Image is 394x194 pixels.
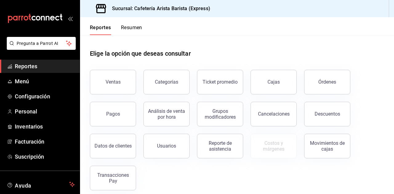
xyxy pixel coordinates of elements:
span: Menú [15,77,75,85]
button: Usuarios [143,134,190,158]
button: Contrata inventarios para ver este reporte [251,134,297,158]
button: Pregunta a Parrot AI [7,37,76,50]
div: Movimientos de cajas [308,140,346,152]
span: Inventarios [15,122,75,131]
button: Ventas [90,70,136,94]
div: Transacciones Pay [94,172,132,184]
span: Configuración [15,92,75,101]
button: Reporte de asistencia [197,134,243,158]
button: Movimientos de cajas [304,134,350,158]
div: Ventas [106,79,121,85]
div: Costos y márgenes [255,140,293,152]
div: Usuarios [157,143,176,149]
button: Pagos [90,102,136,126]
div: Ticket promedio [203,79,238,85]
span: Suscripción [15,152,75,161]
button: Descuentos [304,102,350,126]
button: open_drawer_menu [68,16,73,21]
button: Grupos modificadores [197,102,243,126]
span: Personal [15,107,75,116]
span: Facturación [15,137,75,146]
div: Pagos [106,111,120,117]
span: Pregunta a Parrot AI [17,40,66,47]
a: Pregunta a Parrot AI [4,45,76,51]
span: Reportes [15,62,75,70]
h1: Elige la opción que deseas consultar [90,49,191,58]
div: navigation tabs [90,25,142,35]
div: Órdenes [318,79,336,85]
div: Análisis de venta por hora [147,108,186,120]
div: Datos de clientes [94,143,132,149]
div: Cancelaciones [258,111,290,117]
button: Cancelaciones [251,102,297,126]
button: Categorías [143,70,190,94]
div: Cajas [267,79,280,85]
h3: Sucursal: Cafetería Arista Barista (Express) [107,5,210,12]
button: Análisis de venta por hora [143,102,190,126]
button: Órdenes [304,70,350,94]
span: Ayuda [15,181,67,188]
button: Ticket promedio [197,70,243,94]
button: Resumen [121,25,142,35]
div: Reporte de asistencia [201,140,239,152]
button: Cajas [251,70,297,94]
button: Reportes [90,25,111,35]
div: Categorías [155,79,178,85]
div: Descuentos [315,111,340,117]
button: Datos de clientes [90,134,136,158]
button: Transacciones Pay [90,166,136,190]
div: Grupos modificadores [201,108,239,120]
